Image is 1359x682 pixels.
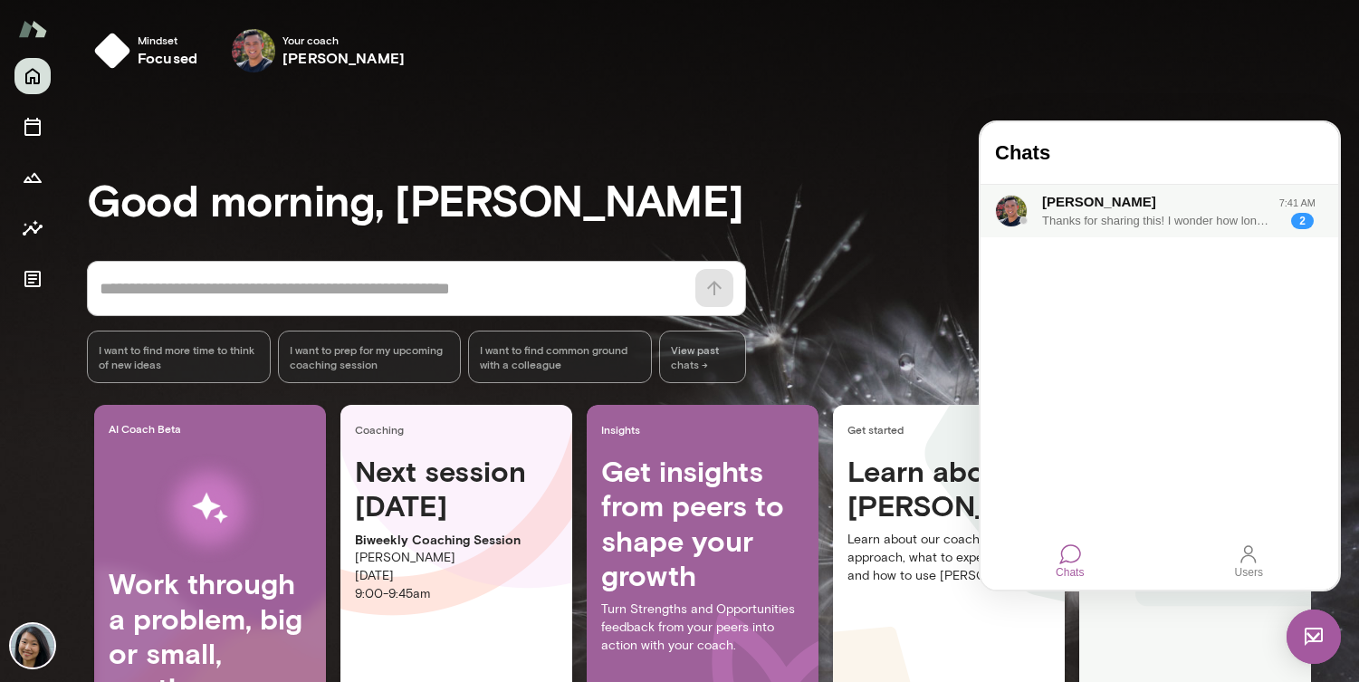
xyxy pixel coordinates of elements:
div: I want to prep for my upcoming coaching session [278,331,462,383]
span: 7:41 AM [272,76,335,86]
img: https://nyc3.digitaloceanspaces.com/mento-space/profiles/claa03m8r00070rusffoa0h30-1668902897859.png [14,72,47,105]
span: I want to prep for my upcoming coaching session [290,342,450,371]
span: Mindset [138,33,197,47]
div: Mark GuzmanYour coach[PERSON_NAME] [219,22,417,80]
p: [PERSON_NAME] [355,549,558,567]
h4: Next session [DATE] [355,454,558,524]
div: I want to find more time to think of new ideas [87,331,271,383]
h4: Chats [14,19,343,43]
p: Learn about our coaching approach, what to expect next, and how to use [PERSON_NAME]. [847,531,1050,585]
img: AI Workflows [129,451,291,566]
div: Users [254,443,282,456]
h6: [PERSON_NAME] [282,47,405,69]
h3: Good morning, [PERSON_NAME] [87,174,1359,225]
button: Home [14,58,51,94]
button: Growth Plan [14,159,51,196]
img: Mark Guzman [232,29,275,72]
img: mindset [94,33,130,69]
div: Thanks for sharing this! I wonder how long this has been brewing? [62,90,290,108]
span: Your coach [282,33,405,47]
span: AI Coach Beta [109,421,319,436]
button: Documents [14,261,51,297]
span: I want to find more time to think of new ideas [99,342,259,371]
p: Turn Strengths and Opportunities feedback from your peers into action with your coach. [601,600,804,655]
span: Insights [601,422,811,437]
div: I want to find common ground with a colleague [468,331,652,383]
span: Get started [847,422,1058,437]
span: I want to find common ground with a colleague [480,342,640,371]
p: [DATE] [355,567,558,585]
img: Ruyi Li [11,624,54,668]
p: Biweekly Coaching Session [355,531,558,549]
img: Mento [18,12,47,46]
h4: Learn about [PERSON_NAME] [847,454,1050,524]
h4: Get insights from peers to shape your growth [601,454,804,593]
span: 2 [311,91,333,107]
span: View past chats -> [659,331,746,383]
span: Coaching [355,422,565,437]
button: Sessions [14,109,51,145]
p: 9:00 - 9:45am [355,585,558,603]
button: Insights [14,210,51,246]
div: Chats [79,421,100,443]
div: Users [257,421,279,443]
h6: focused [138,47,197,69]
div: [PERSON_NAME] [62,70,272,90]
div: Chats [75,443,103,456]
button: Mindsetfocused [87,22,212,80]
